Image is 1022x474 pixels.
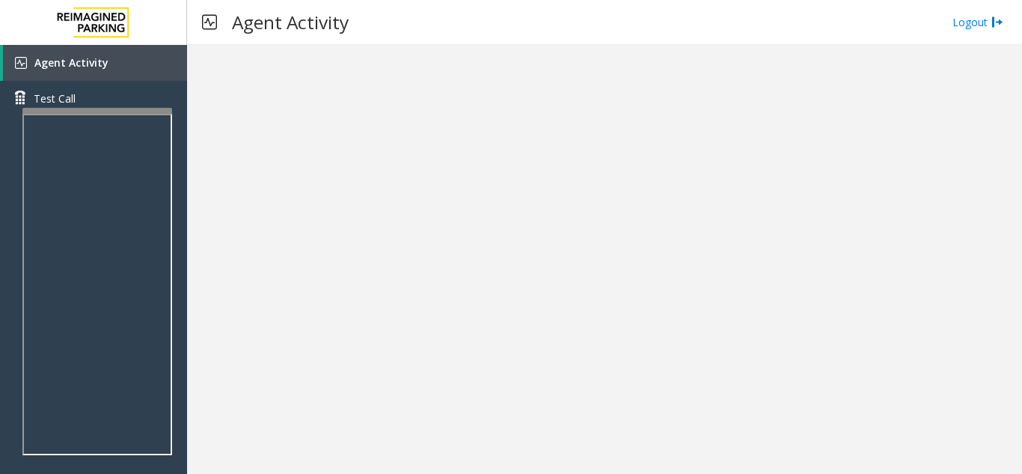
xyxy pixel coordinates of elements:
img: logout [991,14,1003,30]
span: Test Call [34,91,76,106]
span: Agent Activity [34,55,108,70]
a: Logout [952,14,1003,30]
a: Agent Activity [3,45,187,81]
img: pageIcon [202,4,217,40]
h3: Agent Activity [224,4,356,40]
img: 'icon' [15,57,27,69]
